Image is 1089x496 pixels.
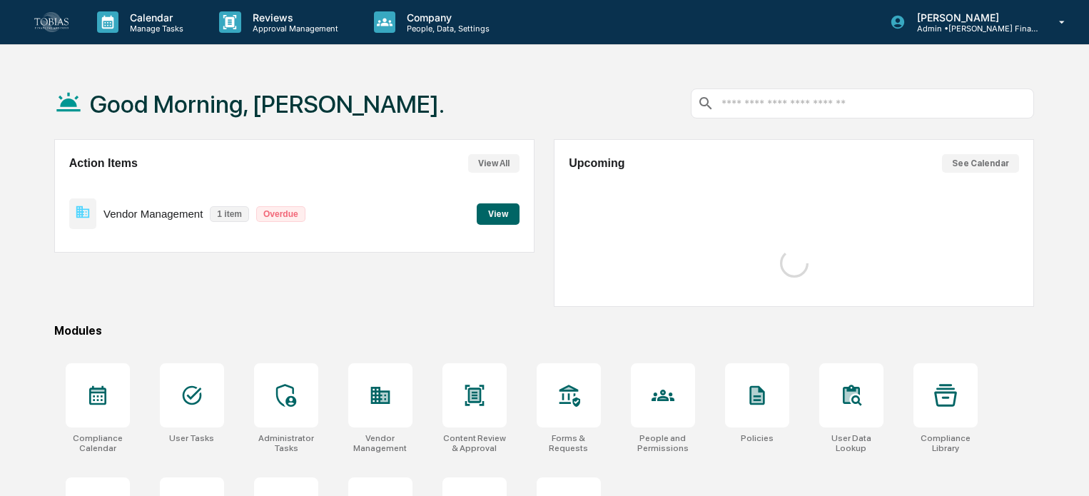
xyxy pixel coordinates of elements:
[254,433,318,453] div: Administrator Tasks
[906,24,1038,34] p: Admin • [PERSON_NAME] Financial Advisors
[54,324,1034,338] div: Modules
[477,203,520,225] button: View
[906,11,1038,24] p: [PERSON_NAME]
[103,208,203,220] p: Vendor Management
[468,154,520,173] button: View All
[477,206,520,220] a: View
[118,11,191,24] p: Calendar
[942,154,1019,173] button: See Calendar
[395,11,497,24] p: Company
[631,433,695,453] div: People and Permissions
[537,433,601,453] div: Forms & Requests
[569,157,624,170] h2: Upcoming
[442,433,507,453] div: Content Review & Approval
[210,206,249,222] p: 1 item
[741,433,774,443] div: Policies
[241,24,345,34] p: Approval Management
[66,433,130,453] div: Compliance Calendar
[90,90,445,118] h1: Good Morning, [PERSON_NAME].
[819,433,883,453] div: User Data Lookup
[169,433,214,443] div: User Tasks
[913,433,978,453] div: Compliance Library
[69,157,138,170] h2: Action Items
[34,12,69,31] img: logo
[348,433,412,453] div: Vendor Management
[241,11,345,24] p: Reviews
[118,24,191,34] p: Manage Tasks
[256,206,305,222] p: Overdue
[395,24,497,34] p: People, Data, Settings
